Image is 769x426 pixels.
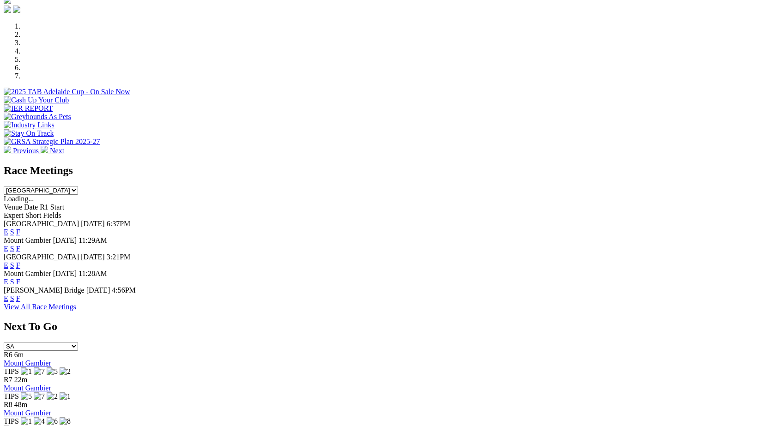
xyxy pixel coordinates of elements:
span: Date [24,203,38,211]
img: chevron-right-pager-white.svg [41,146,48,153]
a: Mount Gambier [4,384,51,392]
a: F [16,261,20,269]
a: Next [41,147,64,155]
img: IER REPORT [4,104,53,113]
span: [GEOGRAPHIC_DATA] [4,253,79,261]
img: Industry Links [4,121,54,129]
span: Fields [43,211,61,219]
img: 2 [47,392,58,401]
img: 4 [34,417,45,426]
span: Mount Gambier [4,236,51,244]
a: E [4,261,8,269]
span: 22m [14,376,27,384]
h2: Race Meetings [4,164,765,177]
span: R7 [4,376,12,384]
img: 5 [47,367,58,376]
span: Next [50,147,64,155]
span: [DATE] [81,253,105,261]
span: [DATE] [86,286,110,294]
span: Previous [13,147,39,155]
span: 11:29AM [79,236,107,244]
a: View All Race Meetings [4,303,76,311]
a: F [16,228,20,236]
img: 7 [34,392,45,401]
img: 5 [21,392,32,401]
span: 6:37PM [107,220,131,228]
a: F [16,278,20,286]
span: [GEOGRAPHIC_DATA] [4,220,79,228]
span: R1 Start [40,203,64,211]
span: 4:56PM [112,286,136,294]
span: Expert [4,211,24,219]
a: E [4,294,8,302]
img: 2025 TAB Adelaide Cup - On Sale Now [4,88,130,96]
span: [DATE] [81,220,105,228]
span: [DATE] [53,270,77,277]
span: R8 [4,401,12,408]
span: 48m [14,401,27,408]
span: Loading... [4,195,34,203]
img: facebook.svg [4,6,11,13]
span: Mount Gambier [4,270,51,277]
span: Short [25,211,42,219]
a: F [16,245,20,252]
img: 7 [34,367,45,376]
a: E [4,228,8,236]
a: E [4,278,8,286]
span: 6m [14,351,24,359]
span: R6 [4,351,12,359]
a: S [10,294,14,302]
img: 1 [21,417,32,426]
img: twitter.svg [13,6,20,13]
img: Stay On Track [4,129,54,138]
img: 8 [60,417,71,426]
a: S [10,278,14,286]
span: Venue [4,203,22,211]
img: Greyhounds As Pets [4,113,71,121]
span: [DATE] [53,236,77,244]
img: 6 [47,417,58,426]
span: TIPS [4,392,19,400]
a: S [10,245,14,252]
a: S [10,261,14,269]
span: [PERSON_NAME] Bridge [4,286,85,294]
h2: Next To Go [4,320,765,333]
a: F [16,294,20,302]
span: TIPS [4,367,19,375]
span: 11:28AM [79,270,107,277]
img: Cash Up Your Club [4,96,69,104]
img: GRSA Strategic Plan 2025-27 [4,138,100,146]
a: Mount Gambier [4,409,51,417]
span: TIPS [4,417,19,425]
span: 3:21PM [107,253,131,261]
img: 1 [60,392,71,401]
a: Previous [4,147,41,155]
a: Mount Gambier [4,359,51,367]
img: 1 [21,367,32,376]
img: chevron-left-pager-white.svg [4,146,11,153]
a: E [4,245,8,252]
img: 2 [60,367,71,376]
a: S [10,228,14,236]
